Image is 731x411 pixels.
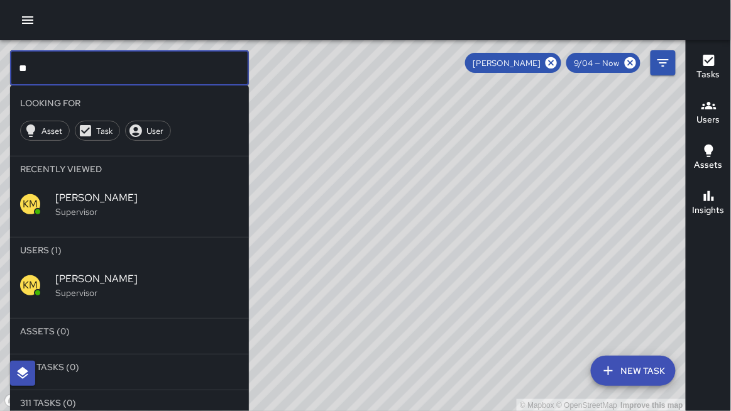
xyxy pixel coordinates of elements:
span: User [140,126,170,136]
div: KM[PERSON_NAME]Supervisor [10,263,249,308]
div: KM[PERSON_NAME]Supervisor [10,182,249,227]
div: User [125,121,171,141]
h6: Assets [695,158,723,172]
span: [PERSON_NAME] [55,190,239,205]
p: KM [23,278,38,293]
div: Asset [20,121,70,141]
button: Tasks [686,45,731,90]
div: 9/04 — Now [566,53,640,73]
p: Supervisor [55,287,239,299]
span: [PERSON_NAME] [55,271,239,287]
span: Task [89,126,119,136]
li: Looking For [10,90,249,116]
button: Users [686,90,731,136]
p: Supervisor [55,205,239,218]
button: New Task [591,356,676,386]
div: Task [75,121,120,141]
span: [PERSON_NAME] [465,58,548,68]
button: Filters [651,50,676,75]
li: Recently Viewed [10,156,249,182]
div: [PERSON_NAME] [465,53,561,73]
button: Insights [686,181,731,226]
li: Jia Tasks (0) [10,354,249,380]
p: KM [23,197,38,212]
li: Assets (0) [10,319,249,344]
h6: Tasks [697,68,720,82]
button: Assets [686,136,731,181]
h6: Users [697,113,720,127]
span: Asset [35,126,69,136]
span: 9/04 — Now [566,58,627,68]
li: Users (1) [10,238,249,263]
h6: Insights [693,204,725,217]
